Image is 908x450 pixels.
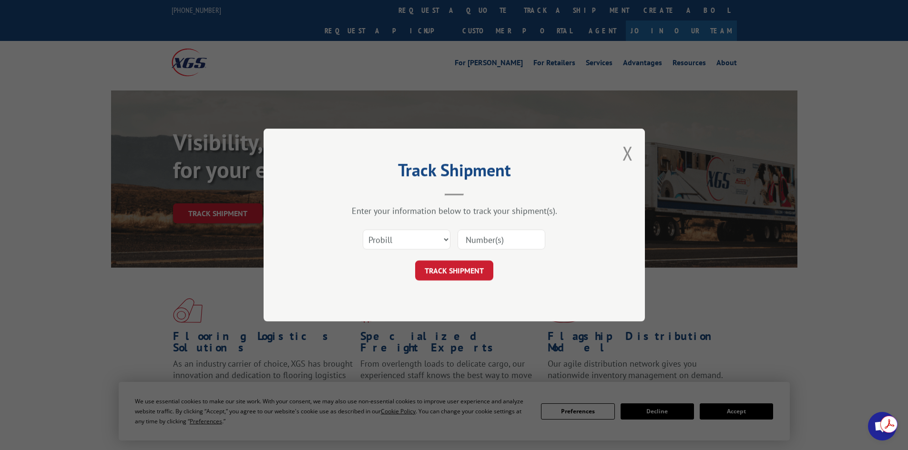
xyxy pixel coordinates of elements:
button: TRACK SHIPMENT [415,260,493,280]
button: Close modal [622,140,633,166]
div: Enter your information below to track your shipment(s). [311,205,597,216]
input: Number(s) [458,230,545,250]
div: Open chat [868,412,897,440]
h2: Track Shipment [311,163,597,181]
